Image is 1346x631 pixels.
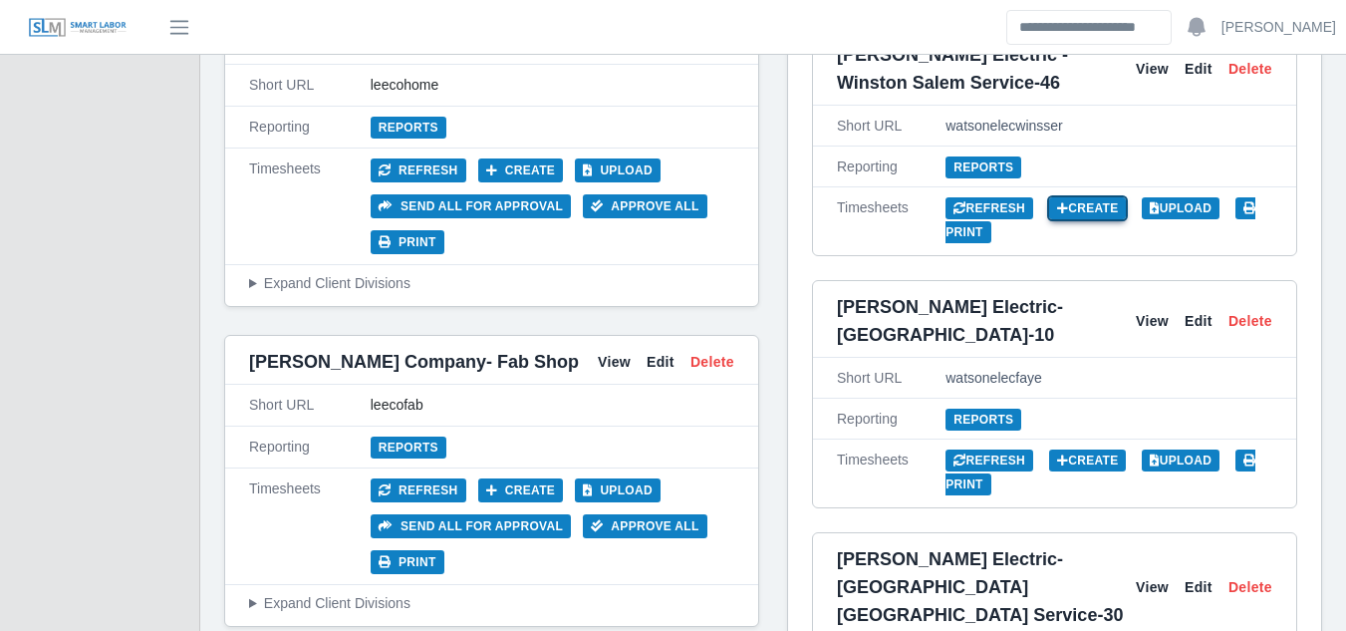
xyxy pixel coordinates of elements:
[837,114,945,138] div: Short URL
[837,41,1136,97] span: [PERSON_NAME] Electric - Winston Salem Service-46
[371,395,734,416] div: leecofab
[1185,57,1212,81] a: Edit
[249,273,734,294] summary: Expand Client Divisions
[371,158,466,182] button: Refresh
[583,194,707,218] button: Approve All
[249,437,371,458] div: Reporting
[945,409,1021,431] a: Reports
[945,114,1272,138] div: watsonelecwinsser
[598,352,631,373] a: View
[1185,309,1212,333] a: Edit
[1006,10,1172,45] input: Search
[837,545,1136,629] span: [PERSON_NAME] Electric-[GEOGRAPHIC_DATA] [GEOGRAPHIC_DATA] Service-30
[371,230,444,254] button: Print
[690,352,734,373] a: Delete
[371,117,446,139] a: Reports
[249,593,734,614] summary: Expand Client Divisions
[478,158,564,182] button: Create
[371,437,446,459] a: Reports
[249,478,371,574] div: Timesheets
[1049,450,1127,472] a: Create
[1221,17,1336,38] a: [PERSON_NAME]
[837,195,945,243] div: Timesheets
[371,550,444,574] button: Print
[1142,197,1219,219] a: Upload
[1228,309,1272,333] a: Delete
[837,293,1136,349] span: [PERSON_NAME] Electric- [GEOGRAPHIC_DATA]-10
[249,158,371,254] div: Timesheets
[249,117,371,138] div: Reporting
[249,348,579,376] span: [PERSON_NAME] Company- Fab Shop
[1136,57,1169,81] a: View
[371,478,466,502] button: Refresh
[371,514,571,538] button: Send all for approval
[945,197,1033,219] a: Refresh
[837,448,945,495] div: Timesheets
[575,158,661,182] button: Upload
[837,366,945,390] div: Short URL
[478,478,564,502] button: Create
[1228,57,1272,81] a: Delete
[1136,309,1169,333] a: View
[575,478,661,502] button: Upload
[1228,575,1272,599] a: Delete
[647,352,674,373] a: Edit
[1185,575,1212,599] a: Edit
[945,157,1021,178] a: Reports
[1049,197,1127,219] a: Create
[945,366,1272,390] div: watsonelecfaye
[371,75,734,96] div: leecohome
[583,514,707,538] button: Approve All
[249,395,371,416] div: Short URL
[371,194,571,218] button: Send all for approval
[28,17,128,39] img: SLM Logo
[1142,450,1219,472] a: Upload
[837,155,945,178] div: Reporting
[1136,575,1169,599] a: View
[249,75,371,96] div: Short URL
[837,407,945,431] div: Reporting
[945,450,1033,472] a: Refresh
